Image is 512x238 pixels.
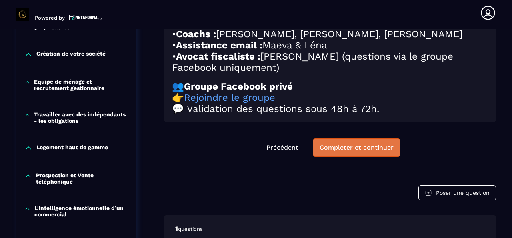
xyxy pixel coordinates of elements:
img: logo-branding [16,8,29,21]
h2: • [PERSON_NAME] (questions via le groupe Facebook uniquement) [172,51,488,73]
h2: • Maeva & Léna [172,40,488,51]
strong: Assistance email : [176,40,262,51]
a: Rejoindre le groupe [184,92,275,103]
p: Logement haut de gamme [36,144,108,152]
h2: 💬 Validation des questions sous 48h à 72h. [172,103,488,114]
p: Equipe de ménage et recrutement gestionnaire [34,78,128,91]
p: Prospection et Vente téléphonique [36,172,128,185]
h2: 👉 [172,92,488,103]
h2: 👥 [172,81,488,92]
img: logo [69,14,102,21]
h2: • [PERSON_NAME], [PERSON_NAME], [PERSON_NAME] [172,28,488,40]
p: L'intelligence émotionnelle d’un commercial [34,205,128,218]
div: Compléter et continuer [320,144,394,152]
strong: Groupe Facebook privé [184,81,293,92]
p: Powered by [35,15,65,21]
button: Précédent [260,139,305,156]
button: Poser une question [418,185,496,200]
span: questions [178,226,203,232]
strong: Coachs : [176,28,216,40]
p: Création de votre société [36,50,106,58]
strong: Avocat fiscaliste : [176,51,260,62]
p: Travailler avec des indépendants - les obligations [34,111,128,124]
button: Compléter et continuer [313,138,400,157]
p: 1 [175,224,485,233]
